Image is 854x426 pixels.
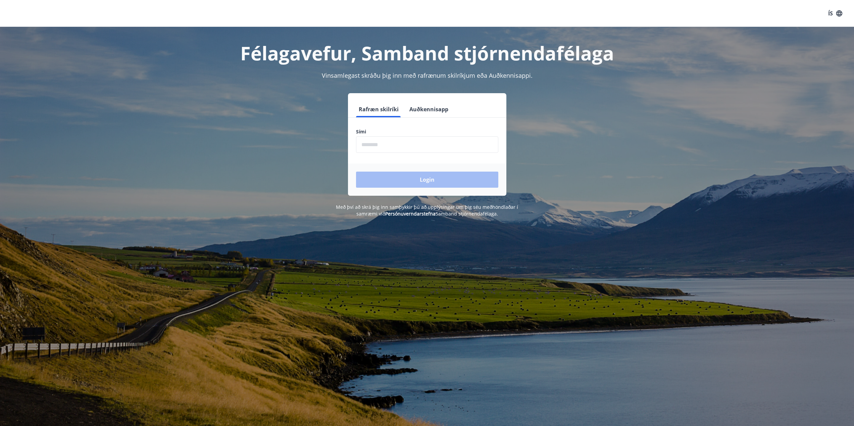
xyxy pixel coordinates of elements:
label: Sími [356,128,498,135]
a: Persónuverndarstefna [385,210,436,217]
button: ÍS [824,7,846,19]
button: Auðkennisapp [407,101,451,117]
button: Rafræn skilríki [356,101,401,117]
span: Með því að skrá þig inn samþykkir þú að upplýsingar um þig séu meðhöndlaðar í samræmi við Samband... [336,204,518,217]
span: Vinsamlegast skráðu þig inn með rafrænum skilríkjum eða Auðkennisappi. [322,71,533,79]
h1: Félagavefur, Samband stjórnendafélaga [194,40,661,66]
